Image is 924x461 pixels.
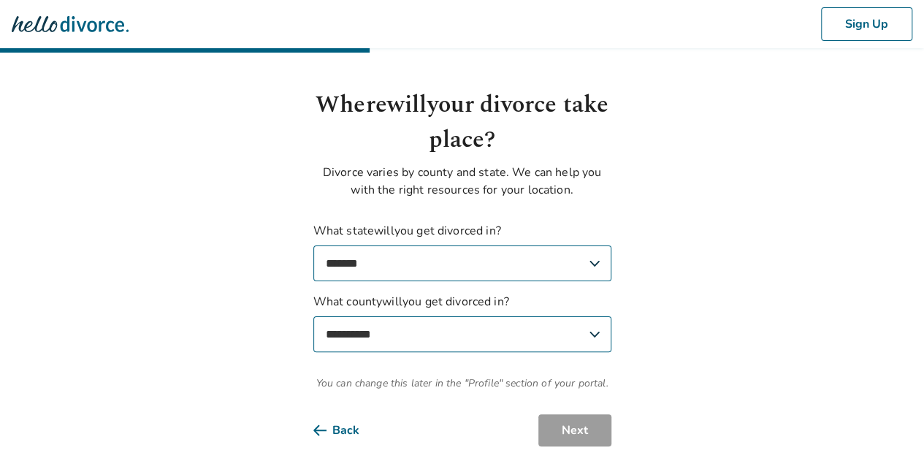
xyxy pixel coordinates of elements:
[12,9,129,39] img: Hello Divorce Logo
[313,414,383,446] button: Back
[313,316,611,352] select: What countywillyou get divorced in?
[313,88,611,158] h1: Where will your divorce take place?
[821,7,912,41] button: Sign Up
[313,293,611,352] label: What county will you get divorced in?
[538,414,611,446] button: Next
[313,222,611,281] label: What state will you get divorced in?
[851,391,924,461] iframe: Chat Widget
[313,245,611,281] select: What statewillyou get divorced in?
[313,376,611,391] span: You can change this later in the "Profile" section of your portal.
[313,164,611,199] p: Divorce varies by county and state. We can help you with the right resources for your location.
